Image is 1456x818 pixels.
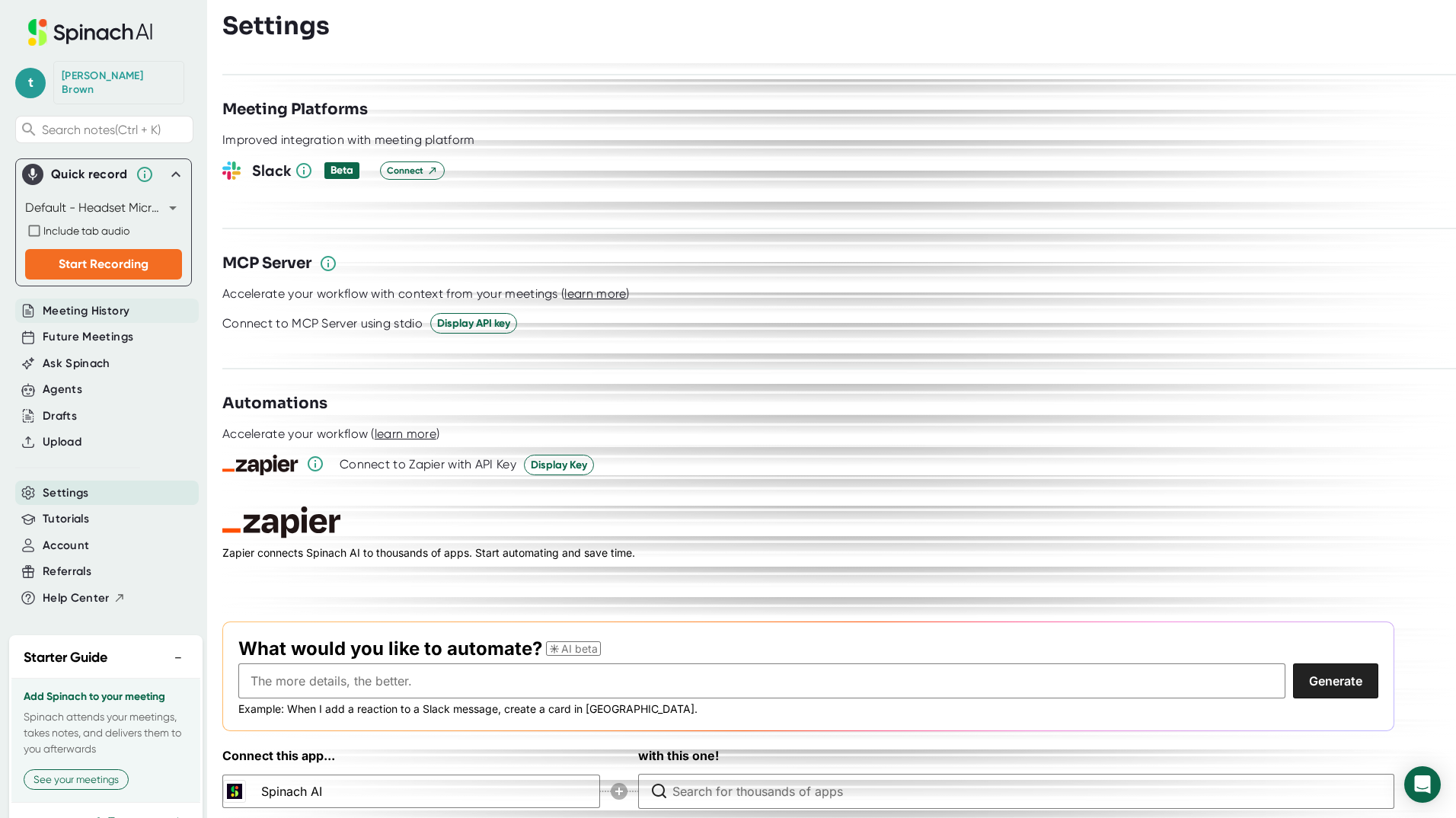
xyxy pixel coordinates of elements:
span: learn more [375,427,436,441]
button: Display Key [524,455,594,475]
div: Beta [330,164,353,177]
div: Connect to MCP Server using stdio [222,316,423,331]
span: Search notes (Ctrl + K) [42,123,161,137]
button: Referrals [43,563,91,580]
span: Connect [387,164,438,177]
div: Accelerate your workflow ( ) [222,427,439,442]
h3: Meeting Platforms [222,98,368,121]
button: Meeting History [43,302,129,320]
span: Display Key [531,457,587,473]
button: Drafts [43,407,77,425]
div: Quick record [51,167,128,182]
div: Accelerate your workflow with context from your meetings ( ) [222,286,630,302]
span: learn more [564,286,626,301]
div: Taylor Brown [62,69,176,96]
span: Help Center [43,590,110,607]
span: Start Recording [59,257,148,271]
button: Settings [43,484,89,502]
button: − [168,647,188,669]
button: Tutorials [43,510,89,528]
button: Future Meetings [43,328,133,346]
h3: MCP Server [222,252,311,275]
button: Start Recording [25,249,182,280]
span: t [15,68,46,98]
span: Include tab audio [43,225,129,237]
span: Display API key [437,315,510,331]
div: Open Intercom Messenger [1404,766,1441,803]
h3: Settings [222,11,330,40]
h3: Slack [252,159,369,182]
div: Connect to Zapier with API Key [340,457,516,472]
div: Default - Headset Microphone (Poly Savi 7300 Office Series) (047f:ac28) [25,196,182,220]
button: Account [43,537,89,554]
h3: Automations [222,392,327,415]
button: Connect [380,161,445,180]
button: Help Center [43,590,126,607]
h3: Add Spinach to your meeting [24,691,188,703]
div: Quick record [22,159,185,190]
button: Ask Spinach [43,355,110,372]
button: See your meetings [24,769,129,790]
p: Spinach attends your meetings, takes notes, and delivers them to you afterwards [24,709,188,757]
button: Agents [43,381,82,398]
h2: Starter Guide [24,647,107,668]
button: Upload [43,433,81,451]
div: Improved integration with meeting platform [222,133,475,148]
button: Display API key [430,313,517,334]
div: Record both your microphone and the audio from your browser tab (e.g., videos, meetings, etc.) [25,222,182,240]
